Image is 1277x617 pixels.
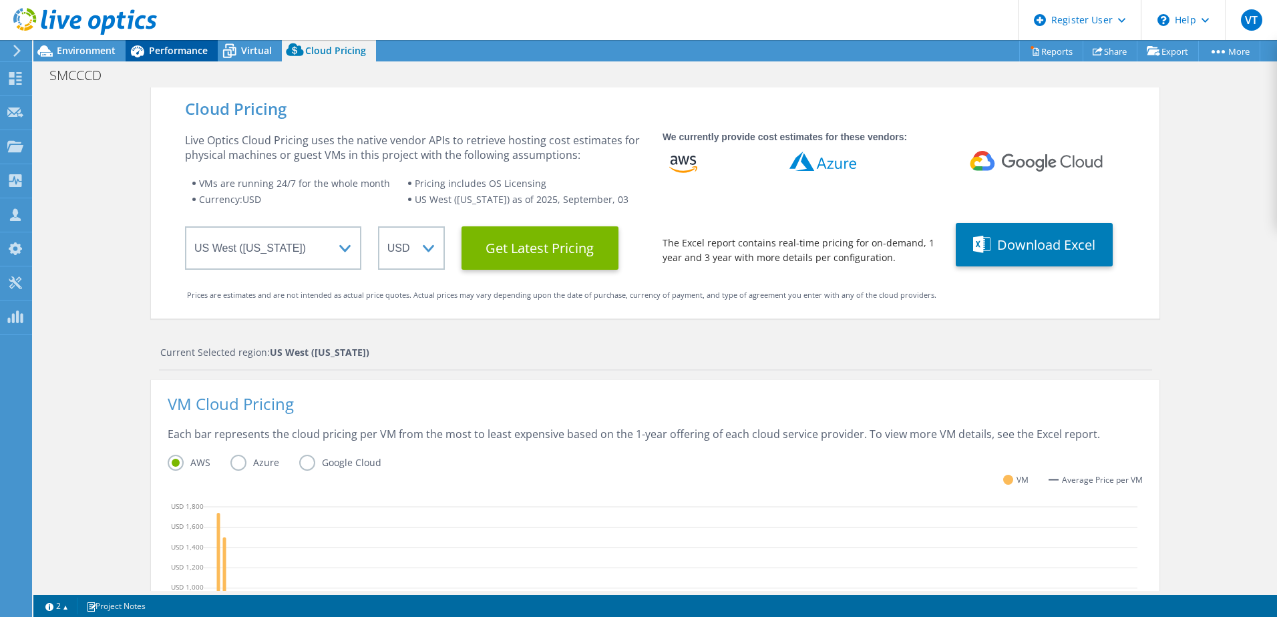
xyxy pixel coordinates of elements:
[185,133,646,162] div: Live Optics Cloud Pricing uses the native vendor APIs to retrieve hosting cost estimates for phys...
[199,193,261,206] span: Currency: USD
[1062,473,1143,487] span: Average Price per VM
[663,236,939,265] div: The Excel report contains real-time pricing for on-demand, 1 year and 3 year with more details pe...
[299,455,401,471] label: Google Cloud
[168,455,230,471] label: AWS
[415,177,546,190] span: Pricing includes OS Licensing
[171,582,204,592] text: USD 1,000
[36,598,77,614] a: 2
[1019,41,1083,61] a: Reports
[1083,41,1137,61] a: Share
[1198,41,1260,61] a: More
[57,44,116,57] span: Environment
[171,522,204,531] text: USD 1,600
[43,68,122,83] h1: SMCCCD
[462,226,618,270] button: Get Latest Pricing
[168,427,1143,455] div: Each bar represents the cloud pricing per VM from the most to least expensive based on the 1-year...
[199,177,390,190] span: VMs are running 24/7 for the whole month
[230,455,299,471] label: Azure
[171,501,204,510] text: USD 1,800
[160,345,1152,360] div: Current Selected region:
[187,288,1123,302] div: Prices are estimates and are not intended as actual price quotes. Actual prices may vary dependin...
[171,562,204,572] text: USD 1,200
[305,44,366,57] span: Cloud Pricing
[663,132,907,142] strong: We currently provide cost estimates for these vendors:
[149,44,208,57] span: Performance
[1137,41,1199,61] a: Export
[171,542,204,551] text: USD 1,400
[415,193,628,206] span: US West ([US_STATE]) as of 2025, September, 03
[1241,9,1262,31] span: VT
[77,598,155,614] a: Project Notes
[241,44,272,57] span: Virtual
[270,346,369,359] strong: US West ([US_STATE])
[185,101,1125,116] div: Cloud Pricing
[956,223,1113,266] button: Download Excel
[1157,14,1169,26] svg: \n
[1017,472,1029,487] span: VM
[168,397,1143,427] div: VM Cloud Pricing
